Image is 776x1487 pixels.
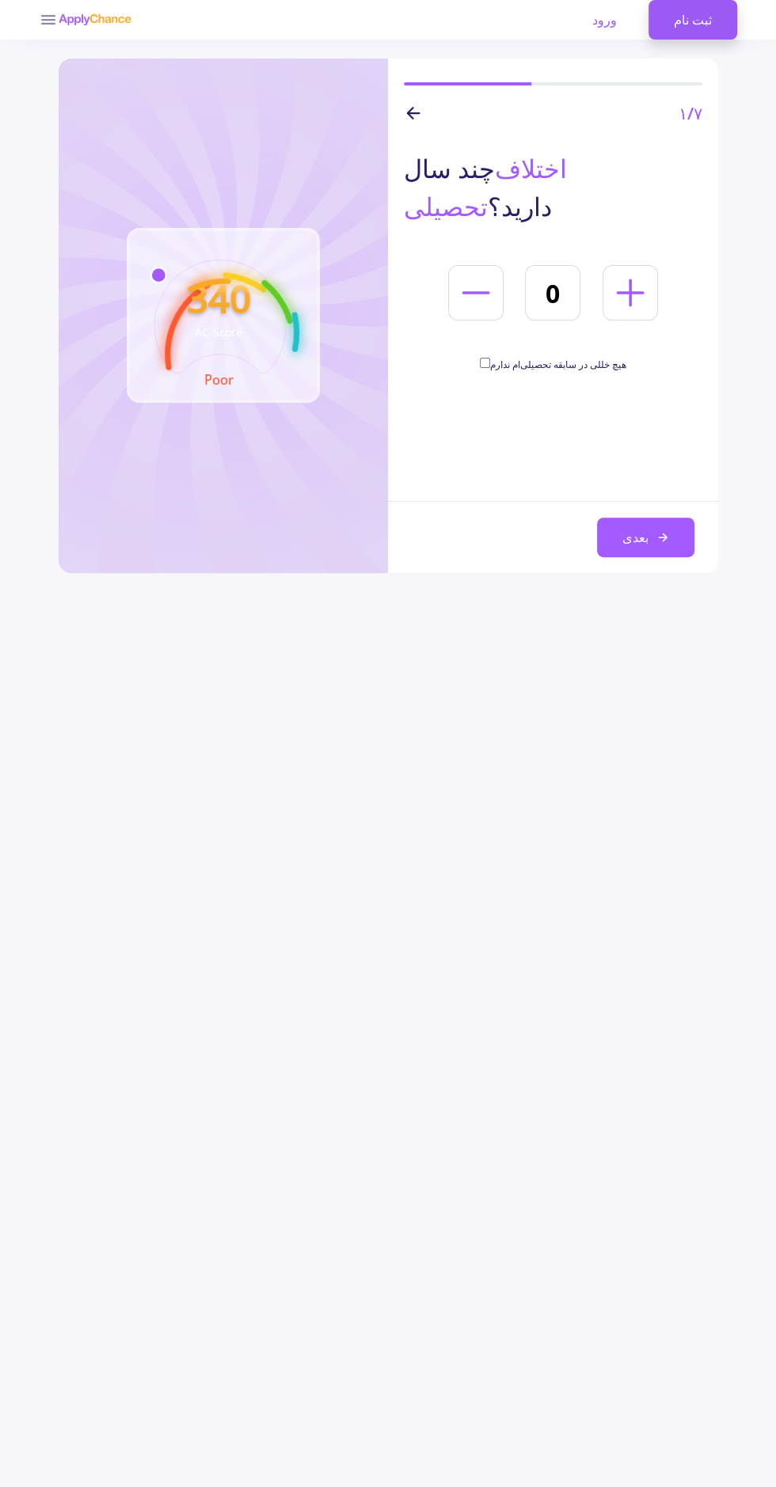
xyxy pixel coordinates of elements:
font: هیچ خللی در سابقه تحصیلی‌ام ندارم [490,358,626,371]
text: 340 [186,272,250,324]
input: هیچ خللی در سابقه تحصیلی‌ام ندارم [480,358,490,368]
img: فقط متن لوگوی شانس اعمال می‌شود [58,13,131,26]
font: ۱/۷ [679,102,702,124]
font: بعدی [622,529,649,546]
text: Poor [204,371,233,389]
button: بعدی [597,518,694,557]
text: AC-Score [194,324,242,340]
font: ثبت نام [674,11,712,28]
font: چند سال [404,151,495,185]
font: دارید؟ [488,189,552,223]
font: ورود [592,11,617,28]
